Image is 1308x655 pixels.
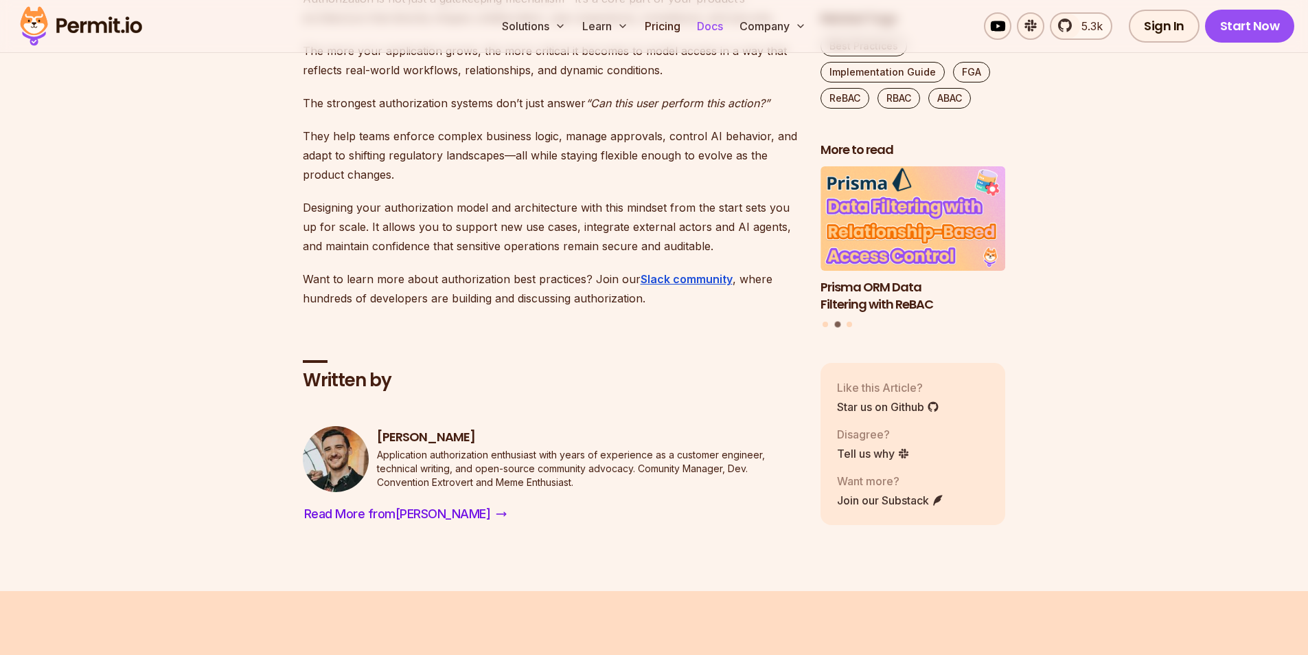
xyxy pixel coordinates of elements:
button: Company [734,12,812,40]
p: Like this Article? [837,379,939,396]
a: Docs [691,12,728,40]
p: They help teams enforce complex business logic, manage approvals, control AI behavior, and adapt ... [303,126,799,184]
p: The strongest authorization systems don’t just answer [303,93,799,113]
a: Start Now [1205,10,1295,43]
button: Solutions [496,12,571,40]
p: Want more? [837,473,944,489]
a: ReBAC [821,88,869,109]
button: Learn [577,12,634,40]
p: Want to learn more about authorization best practices? Join our , where hundreds of developers ar... [303,269,799,308]
div: Posts [821,167,1006,330]
span: Read More from [PERSON_NAME] [304,504,491,524]
a: FGA [953,62,990,82]
a: 5.3k [1050,12,1112,40]
img: Daniel Bass [303,426,369,492]
img: Permit logo [14,3,148,49]
a: Star us on Github [837,399,939,415]
button: Go to slide 1 [823,322,828,328]
p: Designing your authorization model and architecture with this mindset from the start sets you up ... [303,198,799,256]
a: Read More from[PERSON_NAME] [303,503,509,525]
p: The more your application grows, the more critical it becomes to model access in a way that refle... [303,41,799,80]
h3: Prisma ORM Data Filtering with ReBAC [821,279,1006,313]
a: Implementation Guide [821,62,945,82]
span: 5.3k [1073,18,1103,34]
a: Join our Substack [837,492,944,509]
a: Sign In [1129,10,1200,43]
h2: More to read [821,142,1006,159]
img: Prisma ORM Data Filtering with ReBAC [821,167,1006,271]
li: 2 of 3 [821,167,1006,313]
em: “Can this user perform this action?” [586,96,770,110]
p: Application authorization enthusiast with years of experience as a customer engineer, technical w... [377,448,799,489]
p: Disagree? [837,426,910,443]
h3: [PERSON_NAME] [377,429,799,446]
a: Prisma ORM Data Filtering with ReBACPrisma ORM Data Filtering with ReBAC [821,167,1006,313]
a: Tell us why [837,445,910,462]
button: Go to slide 3 [847,322,852,328]
button: Go to slide 2 [834,322,840,328]
a: RBAC [877,88,920,109]
a: ABAC [928,88,971,109]
a: Slack community [641,272,733,286]
h2: Written by [303,368,799,393]
a: Pricing [639,12,686,40]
